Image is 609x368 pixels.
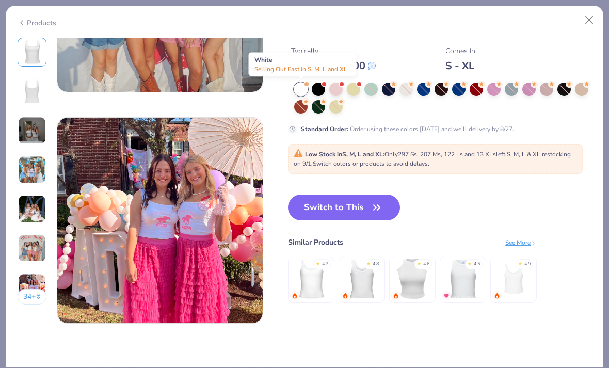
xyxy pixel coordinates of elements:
img: User generated content [18,156,46,184]
div: ★ [316,261,320,265]
span: Selling Out Fast in S, M, L and XL [254,65,347,73]
div: See More [505,237,537,247]
img: trending.gif [292,293,298,299]
img: MostFav.gif [443,293,450,299]
img: 2747729d-d9c3-4218-89c1-1ae3e3edf390 [57,118,263,323]
img: Fresh Prints Cali Camisole Top [291,258,332,300]
div: ★ [468,261,472,265]
img: Back [20,79,44,104]
div: Similar Products [288,237,343,248]
img: trending.gif [494,293,500,299]
img: Front [20,40,44,65]
div: ★ [366,261,371,265]
button: Close [580,10,599,30]
span: Only 297 Ss, 207 Ms, 122 Ls and 13 XLs left. S, M, L & XL restocking on 9/1. Switch colors or pro... [294,150,571,168]
div: Comes In [445,45,475,56]
strong: Standard Order : [301,124,348,133]
div: Order using these colors [DATE] and we’ll delivery by 8/27. [301,124,514,133]
img: Bella Canvas Ladies' Micro Ribbed Scoop Tank [493,258,535,300]
img: User generated content [18,117,46,145]
img: User generated content [18,274,46,301]
img: User generated content [18,234,46,262]
button: Switch to This [288,195,400,220]
div: ★ [417,261,421,265]
img: Fresh Prints Marilyn Tank Top [392,258,434,300]
div: 4.5 [474,261,480,268]
img: trending.gif [342,293,348,299]
div: 4.8 [373,261,379,268]
div: 4.6 [423,261,429,268]
div: 4.9 [524,261,531,268]
strong: Low Stock in S, M, L and XL : [305,150,384,158]
div: Typically [291,45,376,56]
img: Fresh Prints Sunset Blvd Ribbed Scoop Tank Top [341,258,383,300]
img: trending.gif [393,293,399,299]
div: S - XL [445,59,475,72]
div: White [249,53,357,76]
div: 4.7 [322,261,328,268]
div: ★ [518,261,522,265]
img: Fresh Prints Sasha Crop Top [442,258,484,300]
button: 34+ [18,289,47,305]
div: Products [18,18,56,28]
img: User generated content [18,195,46,223]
